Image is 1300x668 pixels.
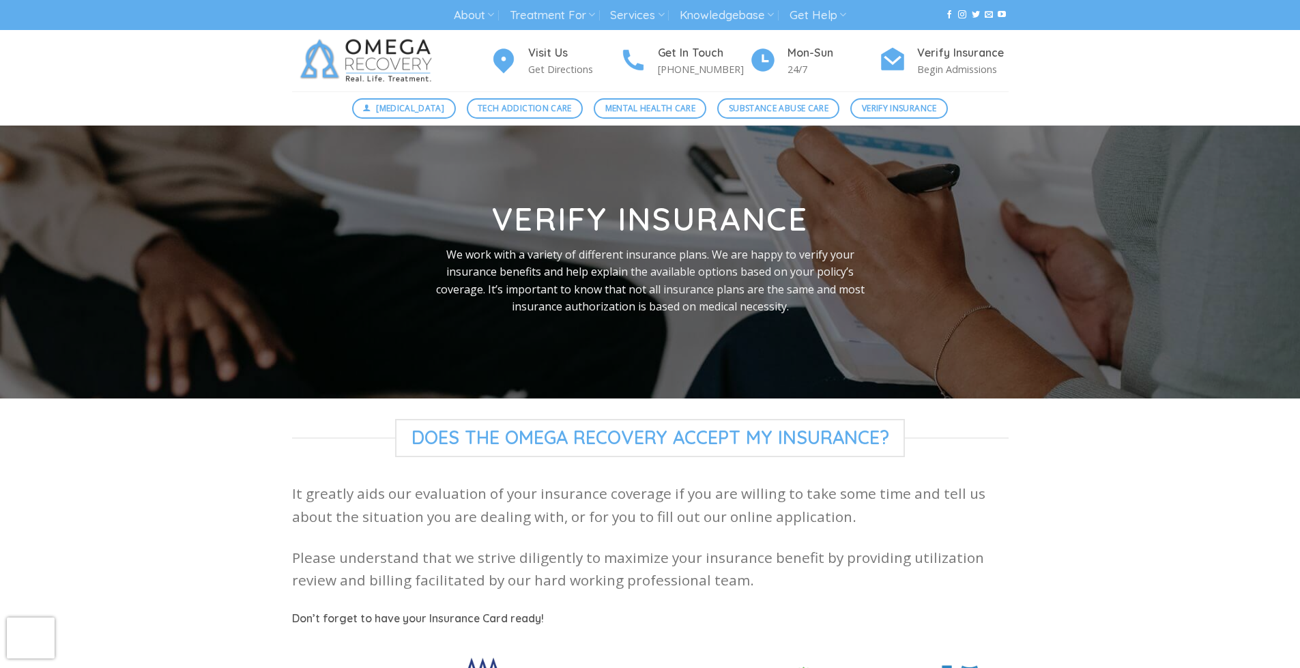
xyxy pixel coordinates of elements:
[292,547,1009,592] p: Please understand that we strive diligently to maximize your insurance benefit by providing utili...
[658,61,749,77] p: [PHONE_NUMBER]
[594,98,706,119] a: Mental Health Care
[292,482,1009,528] p: It greatly aids our evaluation of your insurance coverage if you are willing to take some time an...
[292,30,446,91] img: Omega Recovery
[467,98,583,119] a: Tech Addiction Care
[605,102,695,115] span: Mental Health Care
[490,44,620,78] a: Visit Us Get Directions
[729,102,828,115] span: Substance Abuse Care
[454,3,494,28] a: About
[292,610,1009,628] h5: Don’t forget to have your Insurance Card ready!
[850,98,948,119] a: Verify Insurance
[788,44,879,62] h4: Mon-Sun
[917,44,1009,62] h4: Verify Insurance
[998,10,1006,20] a: Follow on YouTube
[972,10,980,20] a: Follow on Twitter
[958,10,966,20] a: Follow on Instagram
[610,3,664,28] a: Services
[528,61,620,77] p: Get Directions
[788,61,879,77] p: 24/7
[680,3,774,28] a: Knowledgebase
[429,246,871,316] p: We work with a variety of different insurance plans. We are happy to verify your insurance benefi...
[717,98,839,119] a: Substance Abuse Care
[492,199,808,239] strong: Verify Insurance
[879,44,1009,78] a: Verify Insurance Begin Admissions
[985,10,993,20] a: Send us an email
[945,10,953,20] a: Follow on Facebook
[658,44,749,62] h4: Get In Touch
[917,61,1009,77] p: Begin Admissions
[862,102,937,115] span: Verify Insurance
[352,98,456,119] a: [MEDICAL_DATA]
[790,3,846,28] a: Get Help
[478,102,572,115] span: Tech Addiction Care
[376,102,444,115] span: [MEDICAL_DATA]
[510,3,595,28] a: Treatment For
[528,44,620,62] h4: Visit Us
[395,419,906,457] span: Does The Omega Recovery Accept My Insurance?
[620,44,749,78] a: Get In Touch [PHONE_NUMBER]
